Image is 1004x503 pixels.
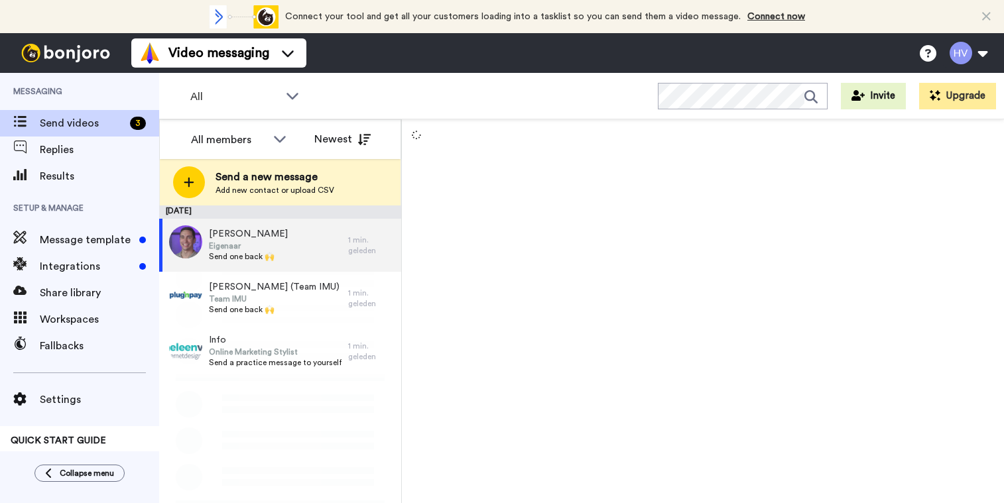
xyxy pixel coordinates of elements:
span: Connect your tool and get all your customers loading into a tasklist so you can send them a video... [285,12,741,21]
span: Share library [40,285,159,301]
span: Message template [40,232,134,248]
a: Connect now [747,12,805,21]
span: Send a new message [216,169,334,185]
div: [DATE] [159,205,401,219]
span: Send a practice message to yourself [209,357,342,368]
span: Send one back 🙌 [209,251,288,262]
span: Video messaging [168,44,269,62]
span: All [190,89,279,105]
div: 1 min. geleden [348,341,395,362]
img: vm-color.svg [139,42,160,64]
span: Results [40,168,159,184]
span: QUICK START GUIDE [11,436,106,445]
span: Send one back 🙌 [209,304,340,315]
span: Add new contact or upload CSV [216,185,334,196]
span: [PERSON_NAME] [209,227,288,241]
div: 1 min. geleden [348,288,395,309]
span: Online Marketing Stylist [209,347,342,357]
img: bj-logo-header-white.svg [16,44,115,62]
span: [PERSON_NAME] (Team IMU) [209,280,340,294]
span: Send videos [40,115,125,131]
span: Info [209,333,342,347]
button: Collapse menu [34,465,125,482]
div: animation [206,5,279,28]
div: 3 [130,117,146,130]
img: d2b9d9e4-a38d-4fcd-b24f-3105407b68b0.png [169,331,202,364]
span: Eigenaar [209,241,288,251]
span: Settings [40,392,159,408]
img: 3983b0b2-984c-4686-9e19-17bafc524636.png [169,278,202,311]
img: 6df29de6-fe1f-484a-841f-c580e5c8dccf.jpg [169,225,202,258]
span: Workspaces [40,311,159,327]
span: Fallbacks [40,338,159,354]
span: Team IMU [209,294,340,304]
span: Integrations [40,258,134,274]
button: Invite [841,83,906,109]
div: 1 min. geleden [348,235,395,256]
span: Collapse menu [60,468,114,478]
span: Replies [40,142,159,158]
button: Upgrade [919,83,996,109]
button: Newest [304,126,381,152]
div: All members [191,132,267,148]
